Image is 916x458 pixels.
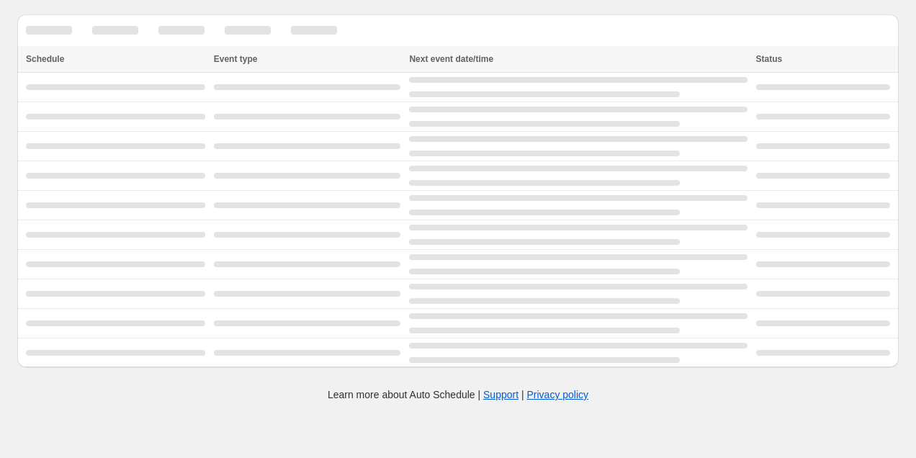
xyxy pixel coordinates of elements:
[756,54,783,64] span: Status
[328,387,588,402] p: Learn more about Auto Schedule | |
[483,389,518,400] a: Support
[26,54,64,64] span: Schedule
[527,389,589,400] a: Privacy policy
[409,54,493,64] span: Next event date/time
[214,54,258,64] span: Event type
